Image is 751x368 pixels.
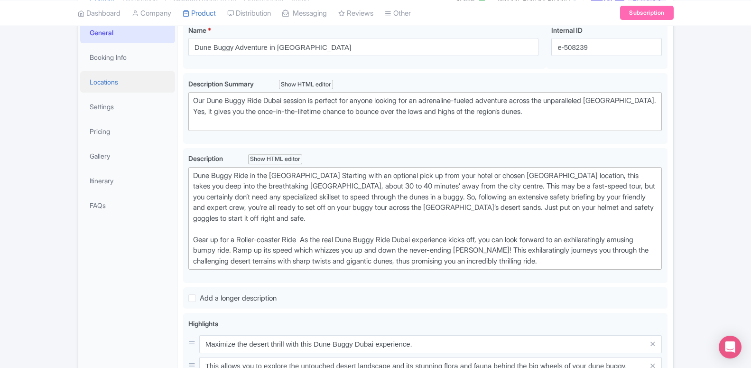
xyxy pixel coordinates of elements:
[188,320,218,328] span: Highlights
[193,170,658,267] div: Dune Buggy Ride in the [GEOGRAPHIC_DATA] Starting with an optional pick up from your hotel or cho...
[80,170,175,191] a: Itinerary
[80,195,175,216] a: FAQs
[80,121,175,142] a: Pricing
[620,6,673,20] a: Subscription
[551,26,583,34] span: Internal ID
[188,80,255,88] span: Description Summary
[279,80,334,90] div: Show HTML editor
[80,22,175,43] a: General
[80,47,175,68] a: Booking Info
[248,154,303,164] div: Show HTML editor
[200,293,277,302] span: Add a longer description
[80,71,175,93] a: Locations
[80,145,175,167] a: Gallery
[193,95,658,128] div: Our Dune Buggy Ride Dubai session is perfect for anyone looking for an adrenaline-fueled adventur...
[719,336,742,359] div: Open Intercom Messenger
[188,154,224,162] span: Description
[188,26,206,34] span: Name
[80,96,175,117] a: Settings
